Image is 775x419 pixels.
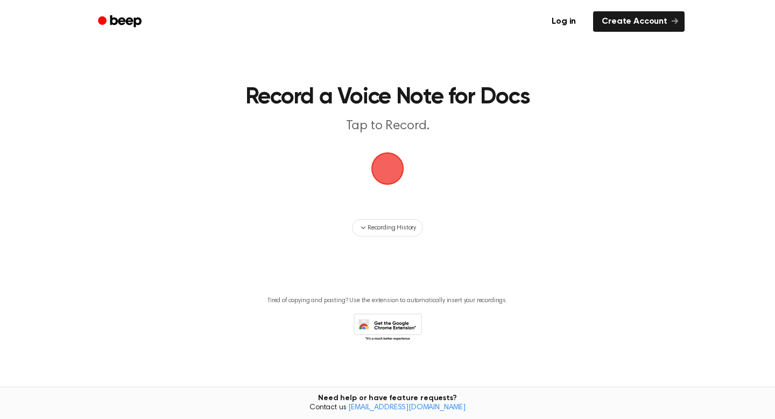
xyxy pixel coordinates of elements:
a: Beep [90,11,151,32]
h1: Record a Voice Note for Docs [116,86,659,109]
span: Contact us [6,403,769,413]
a: [EMAIL_ADDRESS][DOMAIN_NAME] [348,404,466,411]
button: Recording History [352,219,423,236]
p: Tired of copying and pasting? Use the extension to automatically insert your recordings. [267,297,508,305]
a: Create Account [593,11,685,32]
p: Tap to Record. [181,117,594,135]
img: Beep Logo [371,152,404,185]
span: Recording History [368,223,416,233]
a: Log in [541,9,587,34]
